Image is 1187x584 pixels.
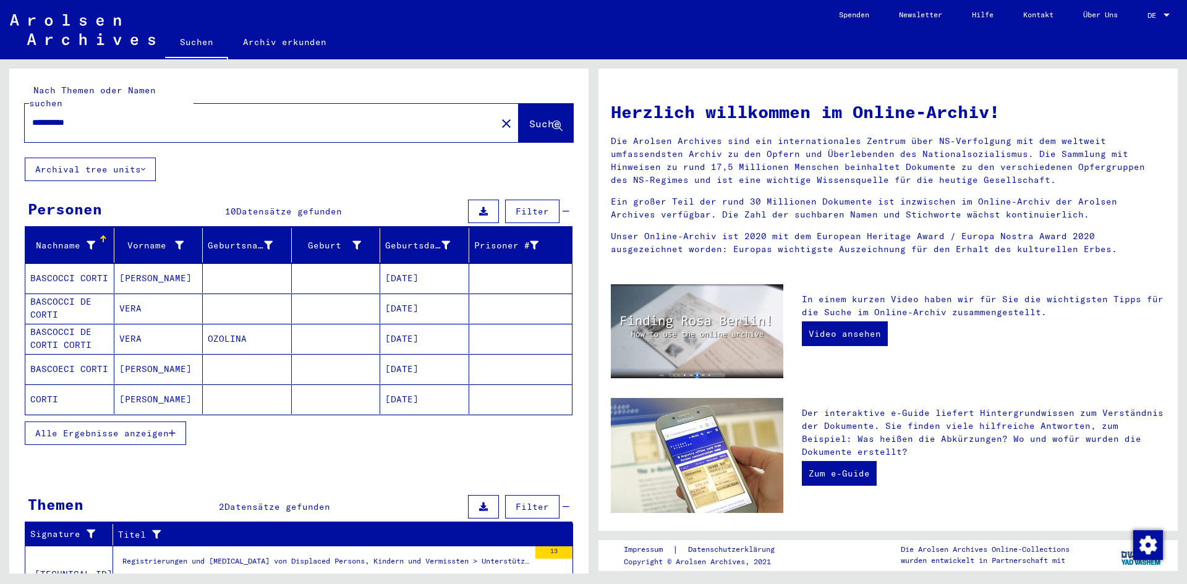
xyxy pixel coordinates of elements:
mat-header-cell: Prisoner # [469,228,572,263]
mat-cell: VERA [114,324,203,353]
div: Signature [30,528,97,541]
img: Arolsen_neg.svg [10,14,155,45]
div: Geburt‏ [297,239,362,252]
mat-cell: BASCOCCI CORTI [25,263,114,293]
mat-cell: [DATE] [380,384,469,414]
a: Zum e-Guide [802,461,877,486]
p: wurden entwickelt in Partnerschaft mit [901,555,1070,566]
div: Vorname [119,239,184,252]
a: Archiv erkunden [228,27,341,57]
mat-cell: VERA [114,294,203,323]
h1: Herzlich willkommen im Online-Archiv! [611,99,1165,125]
div: | [624,543,789,556]
p: Die Arolsen Archives sind ein internationales Zentrum über NS-Verfolgung mit dem weltweit umfasse... [611,135,1165,187]
p: In einem kurzen Video haben wir für Sie die wichtigsten Tipps für die Suche im Online-Archiv zusa... [802,293,1165,319]
div: Titel [118,528,542,541]
p: Ein großer Teil der rund 30 Millionen Dokumente ist inzwischen im Online-Archiv der Arolsen Archi... [611,195,1165,221]
button: Filter [505,200,559,223]
span: Datensätze gefunden [224,501,330,512]
mat-cell: [DATE] [380,354,469,384]
div: Vorname [119,235,203,255]
mat-cell: [PERSON_NAME] [114,263,203,293]
mat-label: Nach Themen oder Namen suchen [29,85,156,109]
span: 2 [219,501,224,512]
div: Geburt‏ [297,235,380,255]
mat-header-cell: Nachname [25,228,114,263]
mat-cell: [DATE] [380,294,469,323]
div: Nachname [30,239,95,252]
mat-icon: close [499,116,514,131]
mat-cell: BASCOECI CORTI [25,354,114,384]
mat-header-cell: Geburt‏ [292,228,381,263]
a: Video ansehen [802,321,888,346]
img: video.jpg [611,284,783,378]
button: Clear [494,111,519,135]
mat-cell: [PERSON_NAME] [114,354,203,384]
img: eguide.jpg [611,398,783,513]
div: Nachname [30,235,114,255]
button: Suche [519,104,573,142]
span: Datensätze gefunden [236,206,342,217]
div: Prisoner # [474,235,558,255]
mat-header-cell: Geburtsname [203,228,292,263]
mat-cell: BASCOCCI DE CORTI [25,294,114,323]
div: Registrierungen und [MEDICAL_DATA] von Displaced Persons, Kindern und Vermissten > Unterstützungs... [122,556,529,573]
a: Impressum [624,543,673,556]
a: Datenschutzerklärung [678,543,789,556]
mat-cell: [PERSON_NAME] [114,384,203,414]
div: Geburtsdatum [385,239,450,252]
img: Zustimmung ändern [1133,530,1163,560]
button: Archival tree units [25,158,156,181]
p: Die Arolsen Archives Online-Collections [901,544,1070,555]
span: 10 [225,206,236,217]
span: Filter [516,206,549,217]
span: Suche [529,117,560,130]
span: DE [1147,11,1161,20]
a: Suchen [165,27,228,59]
mat-header-cell: Vorname [114,228,203,263]
img: yv_logo.png [1118,540,1165,570]
mat-cell: [DATE] [380,263,469,293]
mat-cell: OZOLINA [203,324,292,353]
div: Geburtsdatum [385,235,469,255]
div: Titel [118,525,558,544]
mat-cell: CORTI [25,384,114,414]
mat-header-cell: Geburtsdatum [380,228,469,263]
div: Geburtsname [208,239,273,252]
div: 13 [535,546,572,559]
p: Copyright © Arolsen Archives, 2021 [624,556,789,567]
button: Alle Ergebnisse anzeigen [25,421,186,445]
div: Themen [28,493,83,515]
div: Geburtsname [208,235,291,255]
span: Alle Ergebnisse anzeigen [35,428,169,439]
span: Filter [516,501,549,512]
mat-cell: BASCOCCI DE CORTI CORTI [25,324,114,353]
p: Unser Online-Archiv ist 2020 mit dem European Heritage Award / Europa Nostra Award 2020 ausgezeic... [611,230,1165,256]
div: Signature [30,525,113,544]
div: Personen [28,198,102,220]
mat-cell: [DATE] [380,324,469,353]
div: Prisoner # [474,239,539,252]
p: Der interaktive e-Guide liefert Hintergrundwissen zum Verständnis der Dokumente. Sie finden viele... [802,407,1165,459]
button: Filter [505,495,559,518]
